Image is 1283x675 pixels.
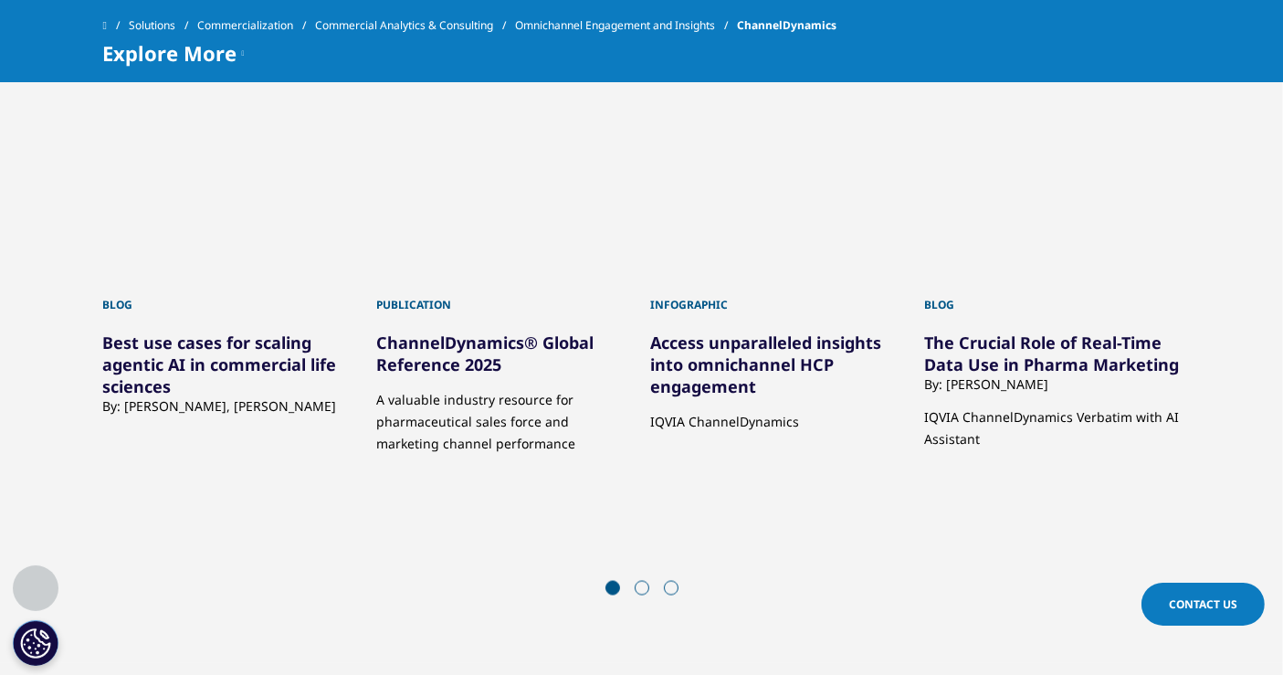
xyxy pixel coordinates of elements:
a: ChannelDynamics® Global Reference 2025 [377,332,594,375]
span: Contact Us [1169,596,1237,612]
a: Commercial Analytics & Consulting [315,9,515,42]
div: Infographic [651,279,907,313]
a: Omnichannel Engagement and Insights [515,9,737,42]
div: Publication [377,279,633,313]
span: ChannelDynamics [737,9,836,42]
button: Cookie Settings [13,620,58,666]
p: IQVIA ChannelDynamics Verbatim with AI Assistant [925,393,1181,450]
div: 4 / 11 [925,112,1181,499]
a: Solutions [129,9,197,42]
div: 2 / 11 [377,112,633,499]
a: Commercialization [197,9,315,42]
span: Explore More [103,42,237,64]
div: 3 / 11 [651,112,907,499]
a: The Crucial Role of Real-Time Data Use in Pharma Marketing [925,332,1180,375]
div: By: [PERSON_NAME] [925,375,1181,393]
div: Next slide [686,582,710,599]
div: Previous slide [574,582,598,599]
div: Blog [925,279,1181,313]
a: Access unparalleled insights into omnichannel HCP engagement [651,332,882,397]
div: Blog [103,279,359,313]
a: Best use cases for scaling agentic AI in commercial life sciences [103,332,337,397]
div: 1 / 11 [103,112,359,499]
div: By: [PERSON_NAME], [PERSON_NAME] [103,397,359,415]
p: A valuable industry resource for pharmaceutical sales force and marketing channel performance [377,375,633,455]
p: IQVIA ChannelDynamics [651,397,907,433]
a: Contact Us [1141,583,1265,626]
